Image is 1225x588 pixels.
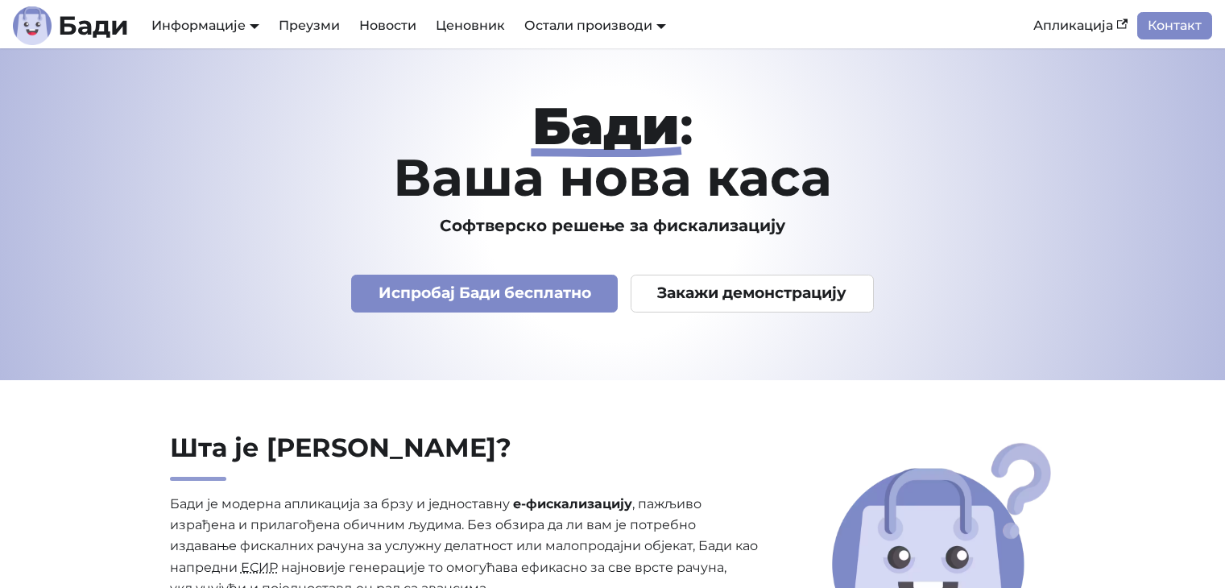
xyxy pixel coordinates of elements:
a: Испробај Бади бесплатно [351,275,618,313]
a: Новости [350,12,426,39]
abbr: Електронски систем за издавање рачуна [241,560,278,575]
b: Бади [58,13,129,39]
strong: е-фискализацију [513,496,632,511]
h2: Шта је [PERSON_NAME]? [170,432,764,481]
strong: Бади [532,94,680,157]
h1: : Ваша нова каса [94,100,1132,203]
a: Ценовник [426,12,515,39]
img: Лого [13,6,52,45]
a: ЛогоБади [13,6,129,45]
a: Апликација [1024,12,1137,39]
a: Информације [151,18,259,33]
a: Преузми [269,12,350,39]
a: Контакт [1137,12,1212,39]
h3: Софтверско решење за фискализацију [94,216,1132,236]
a: Остали производи [524,18,666,33]
a: Закажи демонстрацију [631,275,874,313]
